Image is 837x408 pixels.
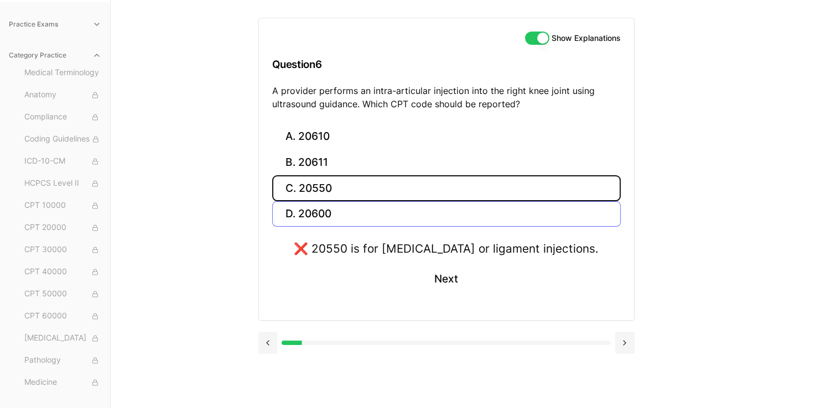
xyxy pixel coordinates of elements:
[24,222,101,234] span: CPT 20000
[24,288,101,300] span: CPT 50000
[20,64,106,82] button: Medical Terminology
[294,240,599,257] div: ❌ 20550 is for [MEDICAL_DATA] or ligament injections.
[24,177,101,190] span: HCPCS Level II
[4,46,106,64] button: Category Practice
[272,84,621,111] p: A provider performs an intra-articular injection into the right knee joint using ultrasound guida...
[20,175,106,192] button: HCPCS Level II
[24,376,101,389] span: Medicine
[20,108,106,126] button: Compliance
[24,89,101,101] span: Anatomy
[421,264,471,294] button: Next
[272,150,621,176] button: B. 20611
[20,329,106,347] button: [MEDICAL_DATA]
[20,130,106,148] button: Coding Guidelines
[20,241,106,259] button: CPT 30000
[24,266,101,278] span: CPT 40000
[272,201,621,227] button: D. 20600
[24,155,101,168] span: ICD-10-CM
[272,124,621,150] button: A. 20610
[24,111,101,123] span: Compliance
[20,219,106,237] button: CPT 20000
[20,374,106,391] button: Medicine
[20,307,106,325] button: CPT 60000
[20,263,106,281] button: CPT 40000
[20,153,106,170] button: ICD-10-CM
[552,34,621,42] label: Show Explanations
[272,175,621,201] button: C. 20550
[24,310,101,322] span: CPT 60000
[20,197,106,215] button: CPT 10000
[20,285,106,303] button: CPT 50000
[24,67,101,79] span: Medical Terminology
[272,48,621,81] h3: Question 6
[24,133,101,145] span: Coding Guidelines
[24,200,101,212] span: CPT 10000
[24,332,101,344] span: [MEDICAL_DATA]
[24,354,101,367] span: Pathology
[24,244,101,256] span: CPT 30000
[20,86,106,104] button: Anatomy
[4,15,106,33] button: Practice Exams
[20,352,106,369] button: Pathology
